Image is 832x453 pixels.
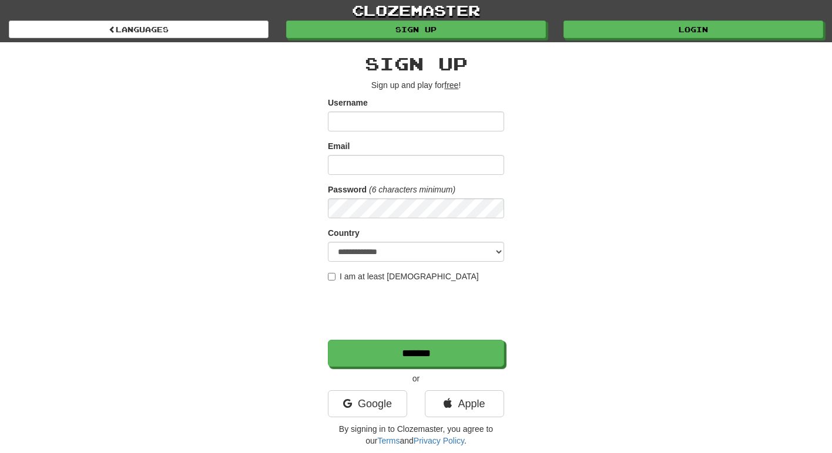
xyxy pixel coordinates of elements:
p: By signing in to Clozemaster, you agree to our and . [328,423,504,447]
em: (6 characters minimum) [369,185,455,194]
a: Apple [425,390,504,417]
label: Username [328,97,368,109]
iframe: reCAPTCHA [328,288,506,334]
a: Privacy Policy [414,436,464,445]
label: I am at least [DEMOGRAPHIC_DATA] [328,271,479,282]
a: Login [563,21,823,38]
a: Sign up [286,21,546,38]
a: Languages [9,21,269,38]
h2: Sign up [328,54,504,73]
p: or [328,373,504,384]
u: free [444,80,458,90]
p: Sign up and play for ! [328,79,504,91]
label: Password [328,184,367,195]
a: Google [328,390,407,417]
label: Country [328,227,360,239]
a: Terms [377,436,400,445]
input: I am at least [DEMOGRAPHIC_DATA] [328,273,336,280]
label: Email [328,140,350,152]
